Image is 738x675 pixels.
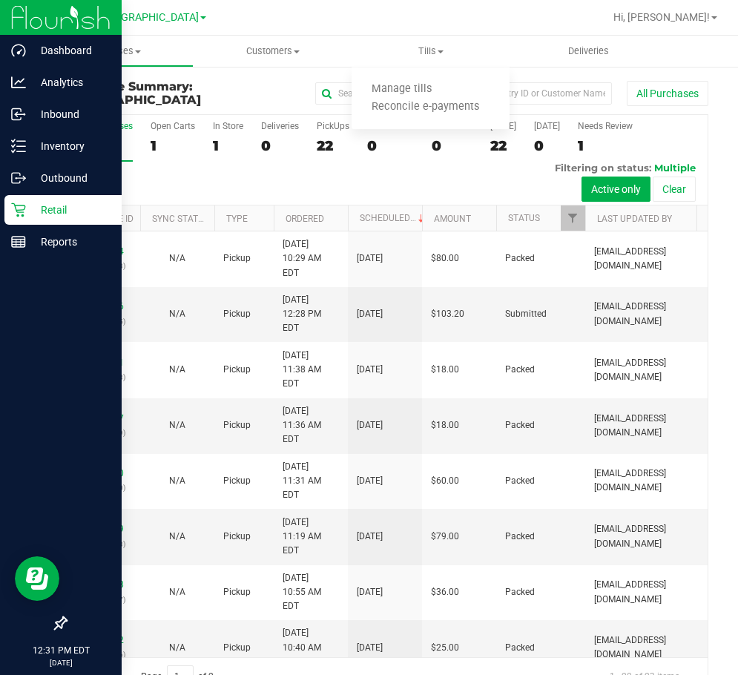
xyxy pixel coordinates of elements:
p: Outbound [26,169,115,187]
p: Dashboard [26,42,115,59]
span: [EMAIL_ADDRESS][DOMAIN_NAME] [594,300,725,328]
button: N/A [169,641,185,655]
p: Analytics [26,73,115,91]
p: Inbound [26,105,115,123]
span: Tills [352,45,510,58]
button: N/A [169,530,185,544]
button: Active only [581,177,650,202]
span: Submitted [505,307,547,321]
a: Ordered [286,214,324,224]
div: 1 [213,137,243,154]
span: Not Applicable [169,475,185,486]
inline-svg: Inbound [11,107,26,122]
inline-svg: Retail [11,202,26,217]
span: [EMAIL_ADDRESS][DOMAIN_NAME] [594,356,725,384]
span: [EMAIL_ADDRESS][DOMAIN_NAME] [594,578,725,606]
span: [DATE] 10:55 AM EDT [283,571,339,614]
span: [DATE] 11:38 AM EDT [283,349,339,392]
span: [EMAIL_ADDRESS][DOMAIN_NAME] [594,522,725,550]
span: Packed [505,418,535,432]
span: [DATE] [357,251,383,266]
span: [DATE] 12:28 PM EDT [283,293,339,336]
button: N/A [169,363,185,377]
a: Customers [194,36,352,67]
span: [DATE] 11:36 AM EDT [283,404,339,447]
span: Pickup [223,474,251,488]
a: Type [226,214,248,224]
button: N/A [169,418,185,432]
span: Pickup [223,641,251,655]
span: Packed [505,363,535,377]
div: 1 [578,137,633,154]
a: Scheduled [360,213,427,223]
inline-svg: Inventory [11,139,26,154]
span: Not Applicable [169,420,185,430]
span: [DATE] [357,363,383,377]
span: [DATE] 10:40 AM EDT [283,626,339,669]
span: [DATE] [357,530,383,544]
span: [DATE] 11:31 AM EDT [283,460,339,503]
span: Manage tills [352,83,452,96]
span: Not Applicable [169,253,185,263]
span: Pickup [223,418,251,432]
span: $25.00 [431,641,459,655]
span: Pickup [223,251,251,266]
span: [EMAIL_ADDRESS][DOMAIN_NAME] [594,467,725,495]
iframe: Resource center [15,556,59,601]
span: Deliveries [548,45,629,58]
span: $80.00 [431,251,459,266]
span: Packed [505,251,535,266]
span: Not Applicable [169,364,185,375]
div: 0 [534,137,560,154]
inline-svg: Outbound [11,171,26,185]
inline-svg: Dashboard [11,43,26,58]
span: Pickup [223,585,251,599]
p: 12:31 PM EDT [7,644,115,657]
span: [DATE] [357,307,383,321]
span: Hi, [PERSON_NAME]! [613,11,710,23]
p: Inventory [26,137,115,155]
a: Amount [434,214,471,224]
div: 0 [261,137,299,154]
button: All Purchases [627,81,708,106]
span: $36.00 [431,585,459,599]
div: Open Carts [151,121,195,131]
span: [DATE] [357,585,383,599]
p: [DATE] [7,657,115,668]
span: Not Applicable [169,587,185,597]
div: In Store [213,121,243,131]
span: $18.00 [431,418,459,432]
span: $60.00 [431,474,459,488]
span: [EMAIL_ADDRESS][DOMAIN_NAME] [594,633,725,662]
inline-svg: Reports [11,234,26,249]
button: Clear [653,177,696,202]
div: 22 [317,137,349,154]
button: N/A [169,251,185,266]
inline-svg: Analytics [11,75,26,90]
div: 0 [432,137,472,154]
span: Packed [505,530,535,544]
button: N/A [169,307,185,321]
div: 22 [490,137,516,154]
input: Search Purchase ID, Original ID, State Registry ID or Customer Name... [315,82,612,105]
span: $79.00 [431,530,459,544]
span: [EMAIL_ADDRESS][DOMAIN_NAME] [594,245,725,273]
a: Status [508,213,540,223]
div: Needs Review [578,121,633,131]
p: Retail [26,201,115,219]
span: [EMAIL_ADDRESS][DOMAIN_NAME] [594,412,725,440]
div: 0 [367,137,414,154]
span: Packed [505,585,535,599]
span: Packed [505,641,535,655]
div: [DATE] [534,121,560,131]
a: Sync Status [152,214,209,224]
div: Deliveries [261,121,299,131]
span: Pickup [223,307,251,321]
div: PickUps [317,121,349,131]
span: [DATE] [357,418,383,432]
span: Reconcile e-payments [352,101,499,113]
a: Tills Manage tills Reconcile e-payments [352,36,510,67]
span: [DATE] 11:19 AM EDT [283,516,339,559]
span: $18.00 [431,363,459,377]
span: Pickup [223,530,251,544]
